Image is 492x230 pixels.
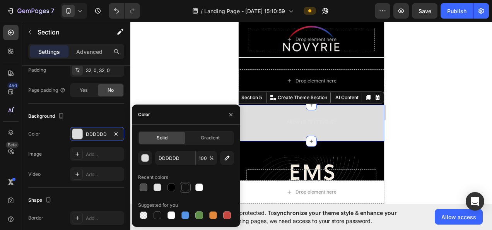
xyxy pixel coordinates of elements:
div: Add... [86,151,122,158]
span: / [201,7,203,15]
div: Suggested for you [138,202,178,209]
span: Landing Page - [DATE] 15:10:59 [204,7,285,15]
div: Page padding [28,87,66,94]
span: No [108,87,114,94]
span: Your page is password protected. To when designing pages, we need access to your store password. [180,209,427,225]
span: Allow access [441,213,476,221]
div: Color [28,130,40,137]
input: Eg: FFFFFF [155,151,195,165]
div: Video [28,171,41,178]
button: Allow access [435,209,483,225]
p: Settings [38,48,60,56]
span: Save [419,8,431,14]
div: Beta [6,142,19,148]
div: Border [28,215,43,221]
p: Advanced [76,48,102,56]
div: Open Intercom Messenger [466,192,484,211]
span: Solid [157,134,167,141]
span: % [209,155,214,162]
div: DDDDDD [86,131,108,138]
div: Add... [86,171,122,178]
button: 7 [3,3,58,19]
div: 450 [7,82,19,89]
div: Background [28,111,66,122]
span: Yes [80,87,87,94]
span: synchronize your theme style & enhance your experience [180,209,397,224]
div: Publish [447,7,466,15]
div: Image [28,151,42,158]
div: Color [138,111,150,118]
p: 7 [51,6,54,15]
div: Shape [28,195,53,206]
button: Publish [441,3,473,19]
div: 32, 0, 32, 0 [86,67,122,74]
div: Add... [86,215,122,222]
p: Section [38,27,101,37]
div: Recent colors [138,174,168,181]
iframe: Design area [239,22,384,204]
span: Gradient [201,134,220,141]
div: Padding [28,67,46,74]
div: Undo/Redo [109,3,140,19]
button: Save [412,3,437,19]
